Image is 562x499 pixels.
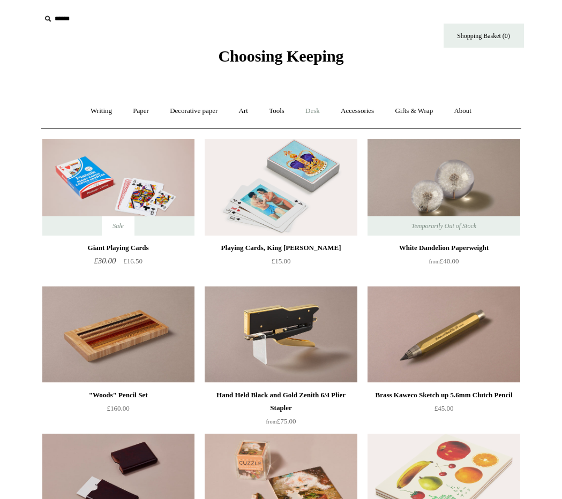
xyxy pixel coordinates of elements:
a: Desk [296,97,329,125]
span: £75.00 [266,417,296,425]
img: Giant Playing Cards [42,139,194,236]
a: Brass Kaweco Sketch up 5.6mm Clutch Pencil £45.00 [368,389,520,433]
a: White Dandelion Paperweight from£40.00 [368,241,520,285]
a: Gifts & Wrap [385,97,443,125]
a: "Woods" Pencil Set £160.00 [42,389,194,433]
a: Accessories [331,97,384,125]
div: Brass Kaweco Sketch up 5.6mm Clutch Pencil [370,389,517,402]
div: Playing Cards, King [PERSON_NAME] [207,241,354,254]
img: Brass Kaweco Sketch up 5.6mm Clutch Pencil [368,286,520,383]
a: Playing Cards, King Charles III Playing Cards, King Charles III [205,139,357,236]
span: £15.00 [272,257,291,265]
a: White Dandelion Paperweight White Dandelion Paperweight Temporarily Out of Stock [368,139,520,236]
a: Tools [259,97,294,125]
a: About [444,97,481,125]
a: Choosing Keeping [218,56,343,63]
span: Choosing Keeping [218,47,343,65]
a: Hand Held Black and Gold Zenith 6/4 Plier Stapler from£75.00 [205,389,357,433]
span: from [429,259,440,264]
a: "Woods" Pencil Set "Woods" Pencil Set [42,286,194,383]
img: Playing Cards, King Charles III [205,139,357,236]
div: Hand Held Black and Gold Zenith 6/4 Plier Stapler [207,389,354,414]
div: Giant Playing Cards [45,241,192,254]
img: Hand Held Black and Gold Zenith 6/4 Plier Stapler [205,286,357,383]
img: "Woods" Pencil Set [42,286,194,383]
a: Hand Held Black and Gold Zenith 6/4 Plier Stapler Hand Held Black and Gold Zenith 6/4 Plier Stapler [205,286,357,383]
a: Art [229,97,258,125]
a: Giant Playing Cards £30.00 £16.50 [42,241,194,285]
a: Playing Cards, King [PERSON_NAME] £15.00 [205,241,357,285]
a: Decorative paper [160,97,227,125]
span: £45.00 [434,404,454,412]
div: "Woods" Pencil Set [45,389,192,402]
a: Paper [123,97,159,125]
a: Writing [81,97,122,125]
a: Brass Kaweco Sketch up 5.6mm Clutch Pencil Brass Kaweco Sketch up 5.6mm Clutch Pencil [368,286,520,383]
span: Sale [102,216,134,236]
span: £30.00 [94,256,116,265]
span: from [266,419,277,425]
span: £40.00 [429,257,459,265]
a: Giant Playing Cards Giant Playing Cards Sale [42,139,194,236]
span: £16.50 [123,257,143,265]
a: Shopping Basket (0) [444,24,524,48]
span: £160.00 [107,404,129,412]
span: Temporarily Out of Stock [401,216,487,236]
img: White Dandelion Paperweight [368,139,520,236]
div: White Dandelion Paperweight [370,241,517,254]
